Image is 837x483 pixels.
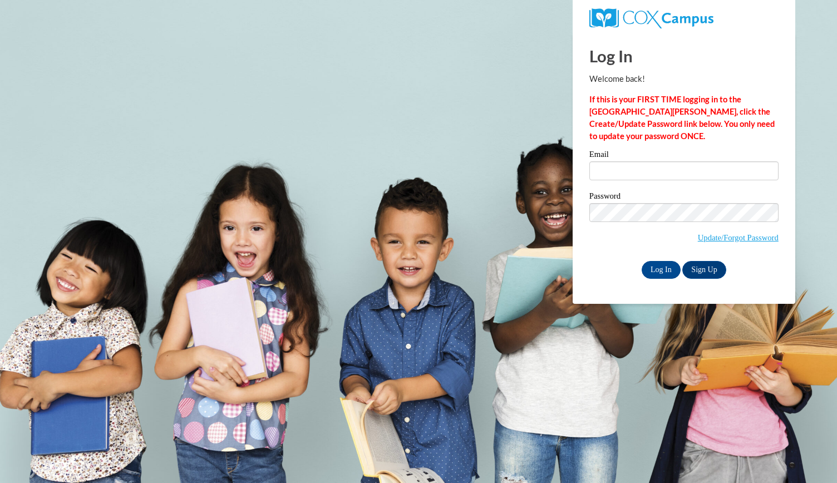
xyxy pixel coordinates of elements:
[642,261,681,279] input: Log In
[589,95,775,141] strong: If this is your FIRST TIME logging in to the [GEOGRAPHIC_DATA][PERSON_NAME], click the Create/Upd...
[589,13,713,22] a: COX Campus
[698,233,779,242] a: Update/Forgot Password
[682,261,726,279] a: Sign Up
[589,8,713,28] img: COX Campus
[589,73,779,85] p: Welcome back!
[589,192,779,203] label: Password
[589,150,779,161] label: Email
[589,45,779,67] h1: Log In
